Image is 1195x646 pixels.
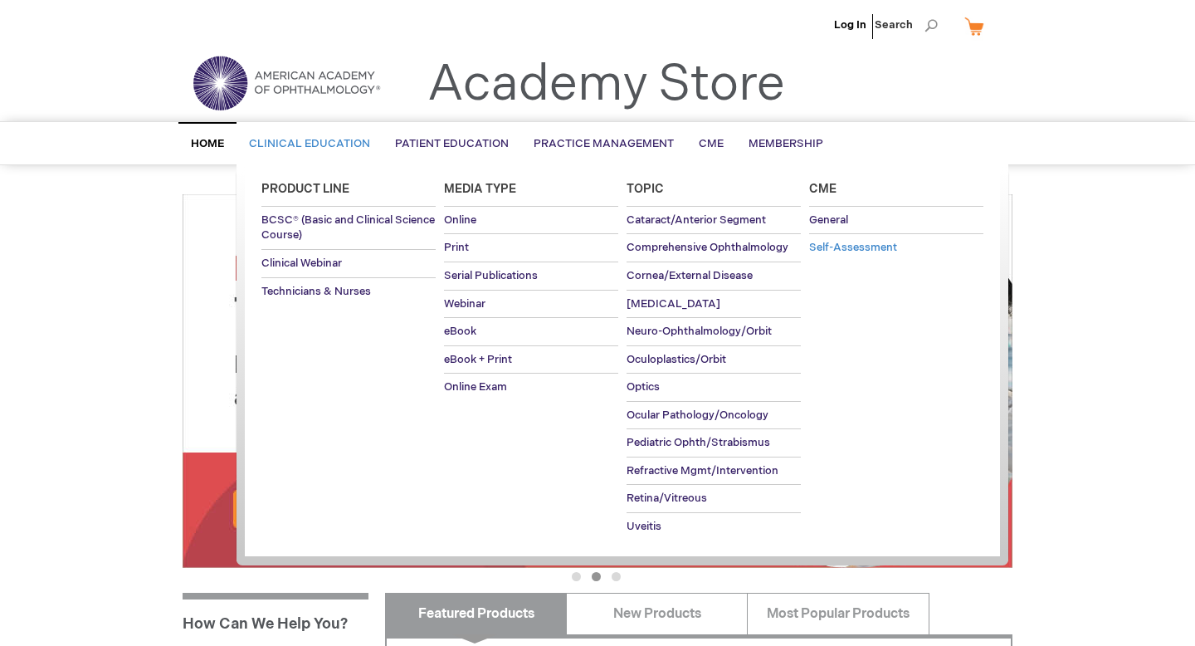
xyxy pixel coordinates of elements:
span: Cataract/Anterior Segment [627,213,766,227]
span: eBook [444,325,476,338]
span: Product Line [261,182,349,196]
span: Oculoplastics/Orbit [627,353,726,366]
span: Webinar [444,297,485,311]
span: Neuro-Ophthalmology/Orbit [627,325,772,338]
span: [MEDICAL_DATA] [627,297,720,311]
button: 1 of 3 [572,572,581,581]
span: Pediatric Ophth/Strabismus [627,436,770,449]
a: Featured Products [385,593,567,634]
span: Clinical Education [249,137,370,150]
span: Clinical Webinar [261,257,342,270]
span: Technicians & Nurses [261,285,371,298]
a: Most Popular Products [747,593,929,634]
span: Topic [627,182,664,196]
span: Patient Education [395,137,509,150]
span: Media Type [444,182,516,196]
button: 2 of 3 [592,572,601,581]
span: Print [444,241,469,254]
span: Refractive Mgmt/Intervention [627,464,778,477]
span: Cornea/External Disease [627,269,753,282]
span: Ocular Pathology/Oncology [627,409,768,422]
span: Online Exam [444,380,507,394]
span: Uveitis [627,520,661,533]
a: Academy Store [427,55,785,115]
span: Self-Assessment [809,241,897,254]
span: Serial Publications [444,269,538,282]
button: 3 of 3 [612,572,621,581]
span: Practice Management [534,137,674,150]
span: Membership [749,137,823,150]
span: BCSC® (Basic and Clinical Science Course) [261,213,435,242]
span: General [809,213,848,227]
span: Online [444,213,476,227]
span: Optics [627,380,660,394]
span: CME [699,137,724,150]
span: Retina/Vitreous [627,492,707,505]
span: Home [191,137,224,150]
a: Log In [834,18,866,32]
a: New Products [566,593,748,634]
span: Search [875,8,938,42]
span: eBook + Print [444,353,512,366]
span: Comprehensive Ophthalmology [627,241,788,254]
span: Cme [809,182,836,196]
